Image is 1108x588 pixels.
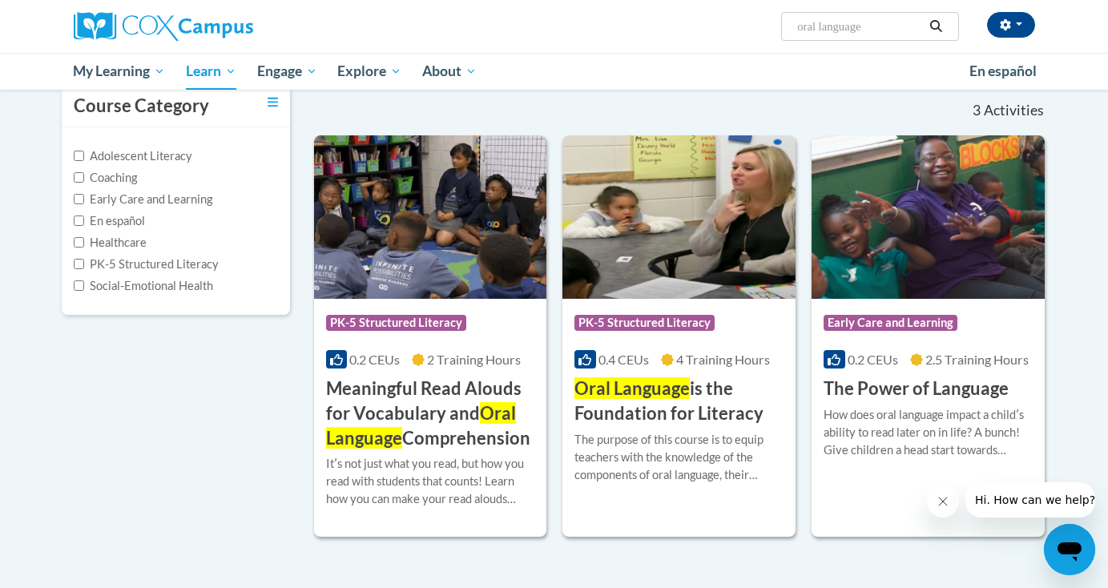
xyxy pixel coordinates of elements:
iframe: Close message [927,485,959,518]
span: Oral Language [574,377,690,399]
iframe: Message from company [965,482,1095,518]
img: Course Logo [314,135,547,299]
span: 4 Training Hours [676,352,770,367]
input: Checkbox for Options [74,280,84,291]
h3: The Power of Language [824,377,1009,401]
iframe: Button to launch messaging window [1044,524,1095,575]
h3: Course Category [74,94,209,119]
label: Adolescent Literacy [74,147,192,165]
button: Account Settings [987,12,1035,38]
span: Activities [984,102,1044,119]
div: Main menu [50,53,1059,90]
span: PK-5 Structured Literacy [326,315,466,331]
input: Search Courses [796,17,924,36]
a: En español [959,54,1047,88]
span: En español [969,62,1037,79]
a: Course LogoPK-5 Structured Literacy0.2 CEUs2 Training Hours Meaningful Read Alouds for Vocabulary... [314,135,547,537]
span: 2 Training Hours [427,352,521,367]
span: Explore [337,62,401,81]
a: Cox Campus [74,12,378,41]
a: About [412,53,487,90]
img: Course Logo [812,135,1045,299]
span: 0.2 CEUs [848,352,898,367]
img: Course Logo [562,135,796,299]
a: My Learning [63,53,176,90]
span: 0.4 CEUs [598,352,649,367]
span: Early Care and Learning [824,315,957,331]
label: Social-Emotional Health [74,277,213,295]
label: Early Care and Learning [74,191,212,208]
span: 3 [973,102,981,119]
h3: Meaningful Read Alouds for Vocabulary and Comprehension [326,377,535,450]
input: Checkbox for Options [74,194,84,204]
span: About [422,62,477,81]
label: PK-5 Structured Literacy [74,256,219,273]
input: Checkbox for Options [74,215,84,226]
a: Explore [327,53,412,90]
div: Itʹs not just what you read, but how you read with students that counts! Learn how you can make y... [326,455,535,508]
label: En español [74,212,145,230]
h3: is the Foundation for Literacy [574,377,784,426]
span: My Learning [73,62,165,81]
img: Cox Campus [74,12,253,41]
div: The purpose of this course is to equip teachers with the knowledge of the components of oral lang... [574,431,784,484]
button: Search [924,17,948,36]
a: Course LogoPK-5 Structured Literacy0.4 CEUs4 Training Hours Oral Languageis the Foundation for Li... [562,135,796,537]
span: Oral Language [326,402,516,449]
label: Healthcare [74,234,147,252]
input: Checkbox for Options [74,259,84,269]
input: Checkbox for Options [74,237,84,248]
a: Learn [175,53,247,90]
div: How does oral language impact a childʹs ability to read later on in life? A bunch! Give children ... [824,406,1033,459]
a: Course LogoEarly Care and Learning0.2 CEUs2.5 Training Hours The Power of LanguageHow does oral l... [812,135,1045,537]
span: 2.5 Training Hours [925,352,1029,367]
span: PK-5 Structured Literacy [574,315,715,331]
a: Engage [247,53,328,90]
span: Learn [186,62,236,81]
span: Engage [257,62,317,81]
a: Toggle collapse [268,94,278,111]
label: Coaching [74,169,137,187]
span: 0.2 CEUs [349,352,400,367]
input: Checkbox for Options [74,172,84,183]
input: Checkbox for Options [74,151,84,161]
